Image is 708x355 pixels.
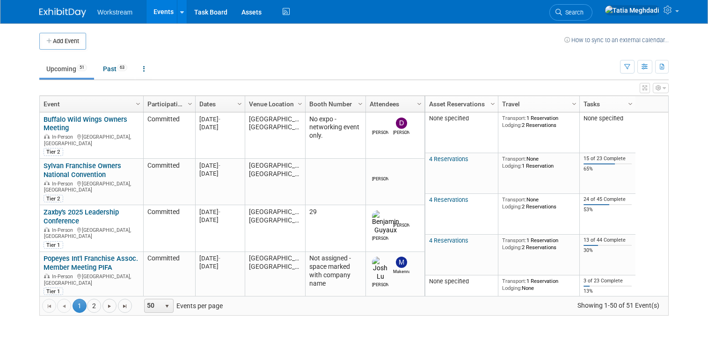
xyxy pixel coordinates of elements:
a: Dates [199,96,239,112]
div: 3 of 23 Complete [584,278,632,284]
span: Lodging: [502,203,522,210]
a: Past63 [96,60,134,78]
img: In-Person Event [44,274,50,278]
td: Committed [143,252,195,298]
img: Josh Lu [372,257,388,281]
img: ExhibitDay [39,8,86,17]
a: Go to the previous page [57,299,71,313]
div: Tier 2 [44,195,63,202]
a: 4 Reservations [429,237,468,244]
td: Committed [143,205,195,251]
div: [GEOGRAPHIC_DATA], [GEOGRAPHIC_DATA] [44,226,139,240]
span: Search [562,9,584,16]
div: [DATE] [199,208,241,216]
span: Lodging: [502,163,522,169]
img: Kiet Tran [375,118,386,129]
div: [DATE] [199,170,241,177]
span: In-Person [52,134,76,140]
div: 13 of 44 Complete [584,237,632,244]
a: Column Settings [295,96,306,110]
td: [GEOGRAPHIC_DATA], [GEOGRAPHIC_DATA] [245,205,305,251]
div: None 2 Reservations [502,196,576,210]
span: None specified [429,115,469,122]
div: Kiet Tran [372,129,388,136]
a: 4 Reservations [429,196,468,203]
div: None specified [584,115,632,122]
span: Column Settings [296,100,304,108]
div: [GEOGRAPHIC_DATA], [GEOGRAPHIC_DATA] [44,133,139,147]
div: [DATE] [199,123,241,131]
span: Column Settings [186,100,194,108]
span: Transport: [502,237,526,244]
a: Booth Number [309,96,359,112]
a: 2 [87,299,101,313]
a: Column Settings [415,96,425,110]
span: Showing 1-50 of 51 Event(s) [569,299,668,312]
td: 29 [305,205,365,251]
a: Go to the last page [118,299,132,313]
div: [DATE] [199,162,241,170]
span: Transport: [502,196,526,203]
div: Makenna Clark [393,268,409,275]
td: Not assigned - space marked with company name [305,252,365,298]
div: 13% [584,288,632,295]
span: - [219,162,220,169]
div: Xavier Montalvo [393,222,409,229]
div: 1 Reservation 2 Reservations [502,237,576,251]
span: Workstream [97,8,132,16]
a: Zaxby's 2025 Leadership Conference [44,208,119,225]
div: 1 Reservation 2 Reservations [502,115,576,128]
td: Committed [143,112,195,159]
span: - [219,116,220,123]
img: Tatia Meghdadi [605,5,660,15]
a: Column Settings [356,96,366,110]
div: 1 Reservation None [502,278,576,291]
span: Column Settings [416,100,423,108]
a: Participation [147,96,189,112]
span: In-Person [52,227,76,233]
td: Committed [143,159,195,205]
span: Column Settings [236,100,243,108]
a: Column Settings [626,96,636,110]
span: Events per page [132,299,232,313]
div: 15 of 23 Complete [584,155,632,162]
img: Dwight Smith [396,118,407,129]
a: Column Settings [569,96,580,110]
a: Column Settings [235,96,245,110]
span: Column Settings [134,100,142,108]
span: Transport: [502,115,526,121]
span: 50 [145,299,161,312]
div: [DATE] [199,262,241,270]
a: 4 Reservations [429,155,468,163]
span: Lodging: [502,244,522,251]
span: Lodging: [502,122,522,128]
span: Transport: [502,155,526,162]
span: 1 [73,299,87,313]
span: Column Settings [627,100,634,108]
span: 63 [117,64,127,71]
div: 53% [584,207,632,213]
a: Search [549,4,592,21]
div: [DATE] [199,254,241,262]
a: Travel [502,96,573,112]
a: Sylvan Franchise Owners National Convention [44,162,121,179]
a: Column Settings [488,96,498,110]
div: [GEOGRAPHIC_DATA], [GEOGRAPHIC_DATA] [44,272,139,286]
div: 24 of 45 Complete [584,196,632,203]
img: In-Person Event [44,181,50,185]
span: Go to the first page [45,303,53,310]
td: [GEOGRAPHIC_DATA], [GEOGRAPHIC_DATA] [245,252,305,298]
span: select [163,303,171,310]
td: No expo - networking event only. [305,112,365,159]
div: 30% [584,247,632,254]
img: Xavier Montalvo [396,210,407,222]
div: None 1 Reservation [502,155,576,169]
td: [GEOGRAPHIC_DATA], [GEOGRAPHIC_DATA] [245,159,305,205]
img: In-Person Event [44,227,50,232]
img: In-Person Event [44,134,50,139]
button: Add Event [39,33,86,50]
div: Tier 1 [44,288,63,295]
span: Go to the previous page [60,303,68,310]
div: [DATE] [199,216,241,224]
span: Column Settings [489,100,496,108]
